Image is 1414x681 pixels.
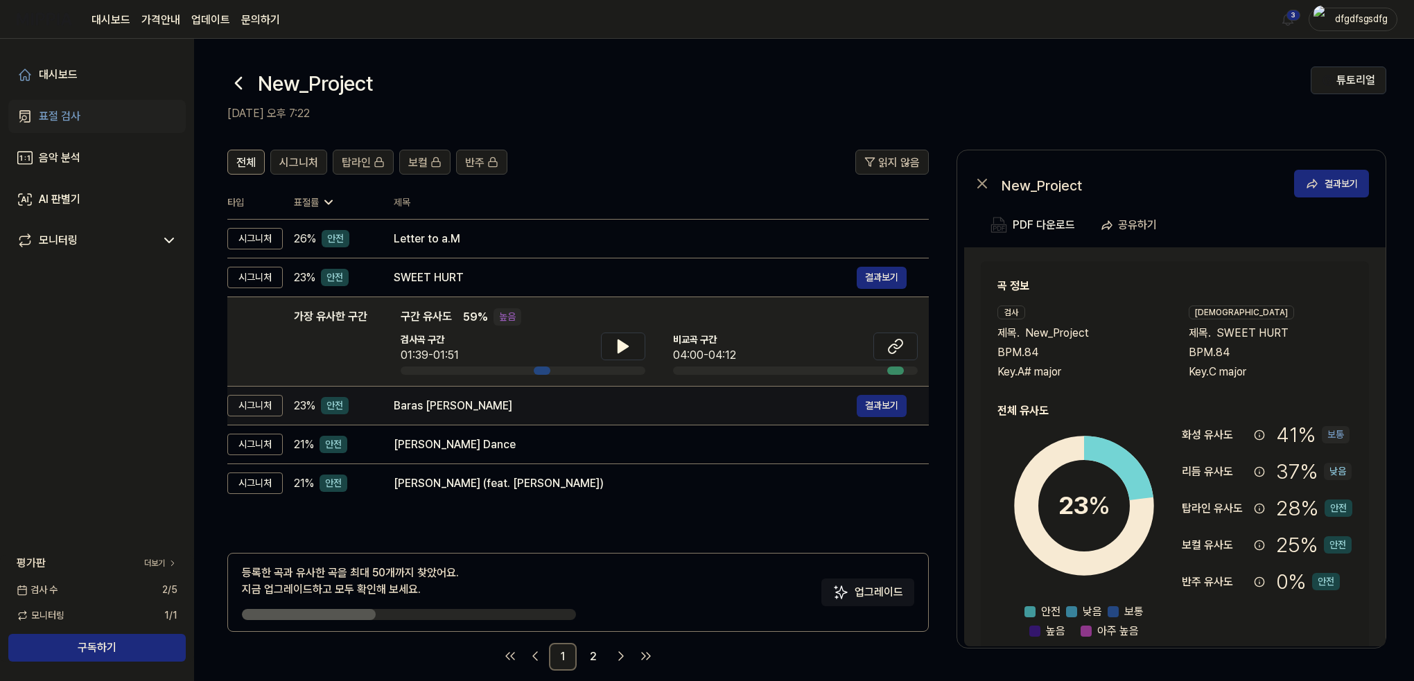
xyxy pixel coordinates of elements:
span: 전체 [236,154,256,171]
div: 안전 [320,436,347,453]
a: 모니터링 [17,232,155,249]
div: 25 % [1276,529,1352,560]
div: BPM. 84 [997,344,1161,361]
a: 가격안내 [141,12,180,28]
button: 튜토리얼 [1311,67,1386,94]
div: 등록한 곡과 유사한 곡을 최대 50개까지 찾았어요. 지금 업그레이드하고 모두 확인해 보세요. [242,565,459,598]
div: 낮음 [1324,463,1352,480]
th: 타입 [227,186,283,220]
div: BPM. 84 [1189,344,1352,361]
div: 시그니처 [227,434,283,455]
div: 결과보기 [1325,176,1358,191]
div: 검사 [997,306,1025,319]
a: AI 판별기 [8,183,186,216]
a: 결과보기 [1294,170,1369,197]
div: 안전 [1312,573,1340,590]
span: 아주 높음 [1097,623,1139,639]
span: 검사곡 구간 [401,333,459,347]
div: 대시보드 [39,67,78,83]
a: 대시보드 [91,12,130,28]
span: 2 / 5 [162,583,177,597]
a: 음악 분석 [8,141,186,175]
div: 시그니처 [227,395,283,416]
div: [PERSON_NAME] Dance [394,436,907,453]
span: 59 % [463,309,488,326]
span: 반주 [465,154,485,171]
h1: New_Project [258,68,373,99]
div: 23 [1058,487,1110,524]
span: 26 % [294,231,316,247]
button: 알림3 [1277,8,1299,30]
button: 시그니처 [270,150,327,175]
span: 23 % [294,269,315,286]
div: [PERSON_NAME] (feat. [PERSON_NAME]) [394,475,907,492]
a: Sparkles업그레이드 [821,590,914,603]
div: 모니터링 [39,232,78,249]
span: 높음 [1046,623,1065,639]
span: 낮음 [1083,603,1102,620]
span: 읽지 않음 [878,154,920,171]
h2: 전체 유사도 [997,403,1352,419]
span: 보컬 [408,154,428,171]
a: Go to next page [610,645,632,667]
div: 안전 [1325,499,1352,517]
div: dfgdfsgsdfg [1334,11,1388,26]
button: 전체 [227,150,265,175]
div: 3 [1286,10,1300,21]
button: 결과보기 [857,395,907,417]
div: PDF 다운로드 [1013,216,1075,234]
div: 보컬 유사도 [1182,537,1248,554]
a: 더보기 [144,557,177,569]
div: 01:39-01:51 [401,347,459,364]
div: 시그니처 [227,472,283,494]
div: Key. A# major [997,364,1161,380]
span: 안전 [1041,603,1060,620]
button: profiledfgdfsgsdfg [1309,8,1397,31]
div: 28 % [1276,493,1352,524]
button: 탑라인 [333,150,394,175]
button: 반주 [456,150,507,175]
span: 검사 수 [17,583,58,597]
div: 탑라인 유사도 [1182,500,1248,517]
div: 표절 검사 [39,108,80,125]
span: 1 / 1 [164,608,177,623]
span: 구간 유사도 [401,308,452,326]
div: Letter to a.M [394,231,907,247]
a: 문의하기 [241,12,280,28]
button: 업그레이드 [821,578,914,606]
h2: [DATE] 오후 7:22 [227,105,1311,122]
span: 보통 [1124,603,1144,620]
button: 읽지 않음 [855,150,929,175]
div: 안전 [1324,536,1352,554]
span: 모니터링 [17,608,64,623]
div: 반주 유사도 [1182,574,1248,590]
button: 결과보기 [857,267,907,289]
button: 공유하기 [1094,211,1168,239]
span: SWEET HURT [1216,325,1289,342]
div: AI 판별기 [39,191,80,208]
div: Baras [PERSON_NAME] [394,398,857,414]
button: 보컬 [399,150,451,175]
div: 04:00-04:12 [673,347,736,364]
img: Help [1323,75,1334,86]
div: 안전 [321,397,349,414]
div: 공유하기 [1118,216,1157,234]
span: 평가판 [17,555,46,572]
img: 알림 [1280,11,1296,28]
div: 안전 [321,269,349,286]
div: 보통 [1322,426,1350,443]
img: PDF Download [990,217,1007,233]
span: 23 % [294,398,315,414]
span: New_Project [1025,325,1089,342]
span: 제목 . [997,325,1020,342]
div: 리듬 유사도 [1182,463,1248,480]
a: Go to previous page [524,645,546,667]
div: 화성 유사도 [1182,427,1248,443]
div: 시그니처 [227,228,283,249]
div: 0 % [1276,566,1340,597]
button: PDF 다운로드 [988,211,1078,239]
a: 1 [549,643,577,671]
a: Go to last page [635,645,657,667]
div: Key. C major [1189,364,1352,380]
